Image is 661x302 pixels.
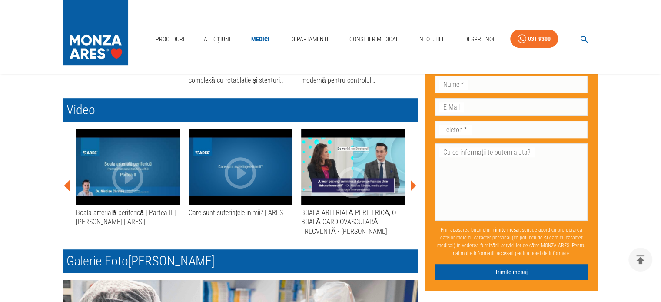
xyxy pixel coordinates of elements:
a: Consilier Medical [345,30,402,48]
a: Info Utile [415,30,448,48]
button: delete [628,248,652,272]
div: Care sunt suferințele inimii? | ARES [189,129,292,205]
b: Trimite mesaj [491,227,520,233]
a: Medici [246,30,274,48]
div: Care sunt suferințele inimii? | ARES [189,208,292,217]
div: Boala arterială periferică | Partea II | [PERSON_NAME] | ARES | [76,208,180,227]
button: Boala arterială periferică | Partea II | [PERSON_NAME] | ARES | [76,129,180,230]
div: BOALA ARTERIALĂ PERIFERICĂ, O BOALĂ CARDIOVASCULARĂ FRECVENTĂ - [PERSON_NAME] [301,208,405,236]
a: 031 9300 [510,30,558,48]
a: Afecțiuni [200,30,234,48]
h2: Video [63,98,418,122]
p: Prin apăsarea butonului , sunt de acord cu prelucrarea datelor mele cu caracter personal (ce pot ... [435,222,588,261]
div: Boala arterială periferică | Partea II | Dr. Nicolae Cârstea | ARES | [76,129,180,205]
button: Care sunt suferințele inimii? | ARES [189,129,292,221]
div: BOALA ARTERIALĂ PERIFERICĂ, O BOALĂ CARDIOVASCULARĂ FRECVENTĂ - DR. NICOLAE CÂRSTEA [301,129,405,205]
a: Departamente [287,30,333,48]
a: Proceduri [152,30,188,48]
a: Despre Noi [461,30,498,48]
button: BOALA ARTERIALĂ PERIFERICĂ, O BOALĂ CARDIOVASCULARĂ FRECVENTĂ - [PERSON_NAME] [301,129,405,239]
div: 031 9300 [528,33,551,44]
h2: Galerie Foto [PERSON_NAME] [63,249,418,273]
button: Trimite mesaj [435,264,588,280]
